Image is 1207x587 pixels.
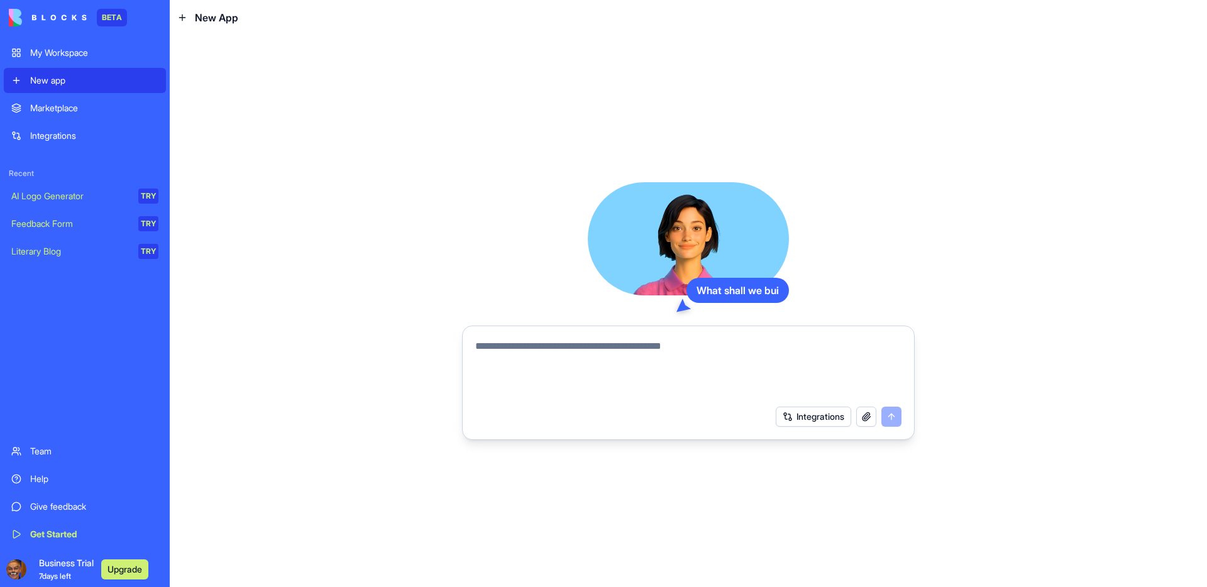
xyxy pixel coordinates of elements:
div: AI Logo Generator [11,190,130,202]
div: Literary Blog [11,245,130,258]
div: TRY [138,244,158,259]
div: BETA [97,9,127,26]
span: 7 days left [39,571,71,581]
div: New app [30,74,158,87]
a: Get Started [4,522,166,547]
div: My Workspace [30,47,158,59]
img: logo [9,9,87,26]
div: Feedback Form [11,217,130,230]
a: AI Logo GeneratorTRY [4,184,166,209]
a: Give feedback [4,494,166,519]
div: TRY [138,189,158,204]
span: Business Trial [39,557,94,582]
a: New app [4,68,166,93]
a: Team [4,439,166,464]
div: Help [30,473,158,485]
a: Feedback FormTRY [4,211,166,236]
a: Marketplace [4,96,166,121]
div: TRY [138,216,158,231]
a: My Workspace [4,40,166,65]
span: Recent [4,168,166,178]
div: Marketplace [30,102,158,114]
div: Team [30,445,158,458]
a: Integrations [4,123,166,148]
button: Integrations [776,407,851,427]
button: Upgrade [101,559,148,579]
a: Help [4,466,166,491]
span: New App [195,10,238,25]
div: Integrations [30,129,158,142]
div: Give feedback [30,500,158,513]
img: ACg8ocK2kTkKtuy9Rj52bCnz-ACL5BkdmUiXeN6zY8bY8ohBGj4TugmC=s96-c [6,559,26,579]
div: What shall we bui [686,278,789,303]
a: BETA [9,9,127,26]
div: Get Started [30,528,158,540]
a: Literary BlogTRY [4,239,166,264]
